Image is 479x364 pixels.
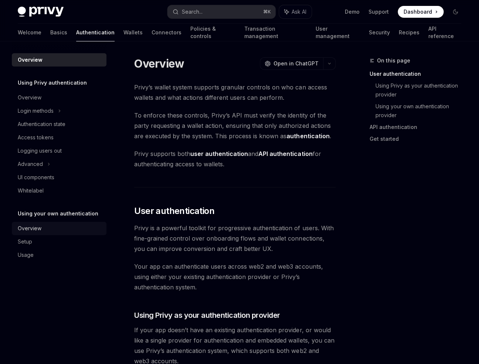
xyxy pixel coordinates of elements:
div: Overview [18,55,43,64]
strong: user authentication [190,150,248,157]
span: Privy is a powerful toolkit for progressive authentication of users. With fine-grained control ov... [134,223,336,254]
a: Get started [370,133,467,145]
a: Access tokens [12,131,106,144]
a: Dashboard [398,6,444,18]
a: Authentication [76,24,115,41]
a: Transaction management [244,24,307,41]
h1: Overview [134,57,184,70]
a: Connectors [152,24,181,41]
h5: Using Privy authentication [18,78,87,87]
span: Dashboard [404,8,432,16]
span: Your app can authenticate users across web2 and web3 accounts, using either your existing authent... [134,261,336,292]
div: Search... [181,7,202,16]
a: UI components [12,171,106,184]
a: Setup [12,235,106,248]
a: API authentication [370,121,467,133]
div: UI components [18,173,54,182]
div: Usage [18,251,34,259]
button: Search...⌘K [167,5,275,18]
a: Basics [50,24,67,41]
div: Authentication state [18,120,65,129]
button: Ask AI [279,5,312,18]
div: Advanced [18,160,43,169]
strong: authentication [286,132,329,140]
a: Demo [345,8,360,16]
div: Access tokens [18,133,54,142]
h5: Using your own authentication [18,209,98,218]
a: Usage [12,248,106,262]
a: Logging users out [12,144,106,157]
img: dark logo [18,7,64,17]
span: ⌘ K [263,9,271,15]
a: Whitelabel [12,184,106,197]
a: Overview [12,53,106,67]
div: Overview [18,224,41,233]
a: API reference [428,24,461,41]
a: User authentication [370,68,467,80]
a: Recipes [399,24,419,41]
span: Using Privy as your authentication provider [134,310,280,320]
div: Logging users out [18,146,62,155]
button: Toggle dark mode [449,6,461,18]
div: Overview [18,93,41,102]
span: Ask AI [292,8,306,16]
div: Whitelabel [18,186,44,195]
a: Using Privy as your authentication provider [376,80,467,101]
a: Overview [12,91,106,104]
span: Privy’s wallet system supports granular controls on who can access wallets and what actions diffe... [134,82,336,103]
span: To enforce these controls, Privy’s API must verify the identity of the party requesting a wallet ... [134,110,336,141]
span: Open in ChatGPT [274,60,319,67]
a: Support [368,8,389,16]
span: On this page [377,56,410,65]
span: User authentication [134,205,214,217]
div: Setup [18,237,32,246]
button: Open in ChatGPT [260,57,323,70]
a: Using your own authentication provider [376,101,467,121]
a: Welcome [18,24,41,41]
a: Policies & controls [190,24,235,41]
a: Authentication state [12,118,106,131]
span: Privy supports both and for authenticating access to wallets. [134,149,336,169]
div: Login methods [18,106,54,115]
a: Wallets [123,24,143,41]
a: User management [316,24,360,41]
a: Security [369,24,390,41]
a: Overview [12,222,106,235]
strong: API authentication [258,150,312,157]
